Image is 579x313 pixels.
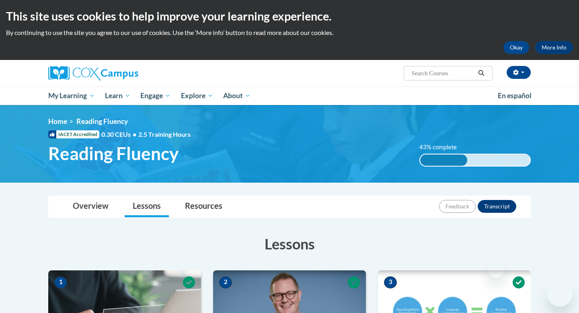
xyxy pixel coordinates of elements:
[65,196,117,217] a: Overview
[6,8,573,24] h2: This site uses cookies to help improve your learning experience.
[125,196,169,217] a: Lessons
[100,86,136,105] a: Learn
[223,91,250,101] span: About
[535,41,573,54] a: More Info
[48,234,531,254] h3: Lessons
[439,200,476,213] button: Feedback
[176,86,218,105] a: Explore
[411,68,475,78] input: Search Courses
[36,86,543,105] div: Main menu
[177,196,230,217] a: Resources
[419,143,466,152] label: 43% complete
[488,262,504,278] iframe: Close message
[48,130,99,138] span: IACET Accredited
[6,28,573,37] p: By continuing to use the site you agree to our use of cookies. Use the ‘More info’ button to read...
[384,276,397,288] span: 3
[43,86,100,105] a: My Learning
[48,143,179,164] span: Reading Fluency
[219,276,232,288] span: 2
[547,281,573,307] iframe: Button to launch messaging window
[498,91,532,100] span: En español
[138,130,191,138] span: 2.5 Training Hours
[76,117,128,126] span: Reading Fluency
[48,66,201,80] a: Cox Campus
[101,130,138,139] span: 0.30 CEUs
[140,91,170,101] span: Engage
[493,87,537,104] a: En español
[475,68,487,78] button: Search
[478,200,516,213] button: Transcript
[54,276,67,288] span: 1
[503,41,529,54] button: Okay
[48,66,138,80] img: Cox Campus
[48,91,94,101] span: My Learning
[218,86,256,105] a: About
[105,91,130,101] span: Learn
[135,86,176,105] a: Engage
[181,91,213,101] span: Explore
[48,117,67,126] a: Home
[507,66,531,79] button: Account Settings
[133,130,136,138] span: •
[420,154,468,166] div: 43% complete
